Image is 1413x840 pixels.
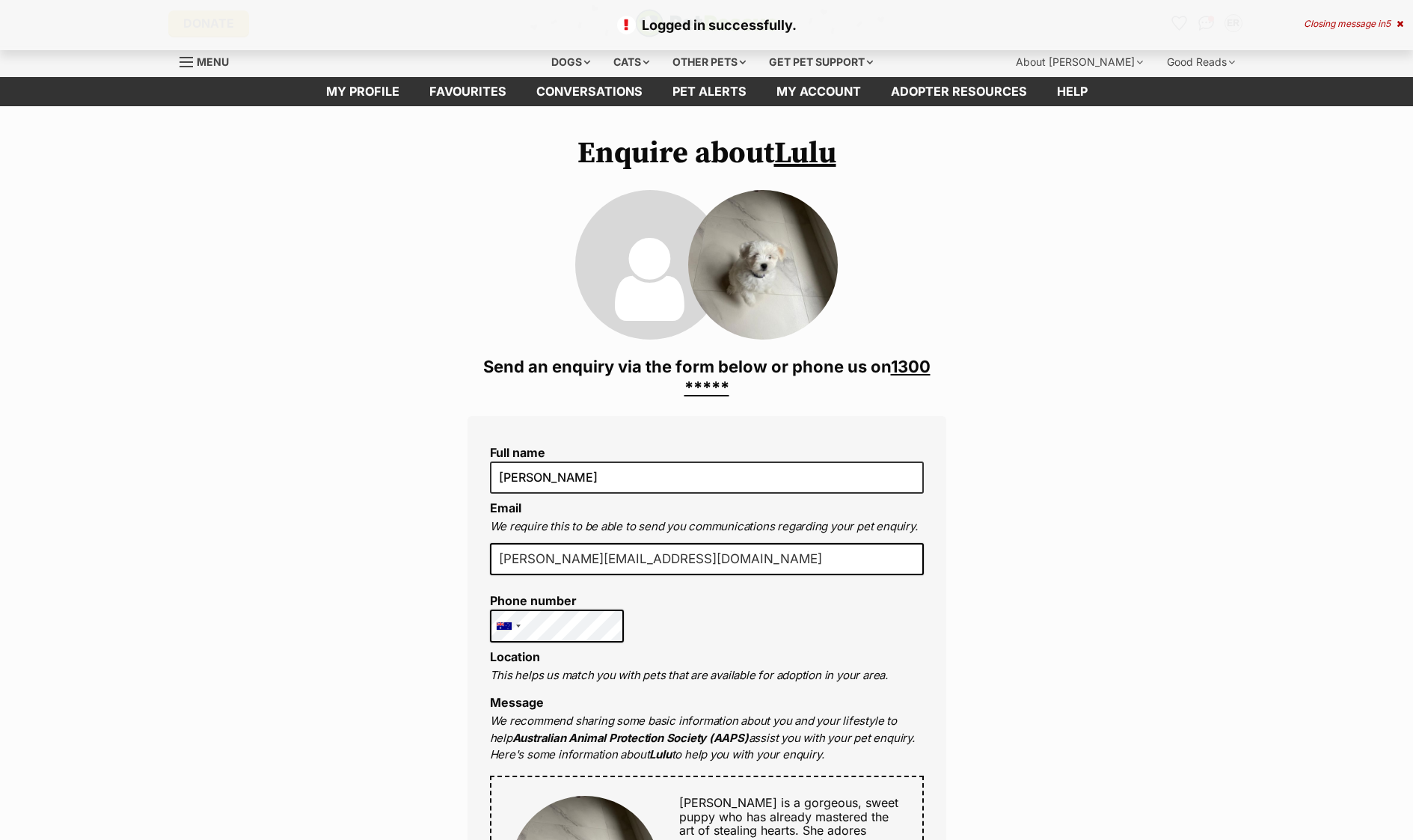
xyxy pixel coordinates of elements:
[491,610,525,642] div: Australia: +61
[468,136,946,171] h1: Enquire about
[1042,77,1103,106] a: Help
[512,731,749,745] strong: Australian Animal Protection Society (AAPS)
[180,47,239,74] a: Menu
[490,713,924,764] p: We recommend sharing some basic information about you and your lifestyle to help assist you with ...
[490,649,540,664] label: Location
[468,356,946,398] h3: Send an enquiry via the form below or phone us on
[688,190,838,340] img: Lulu
[876,77,1042,106] a: Adopter resources
[649,747,671,761] strong: Lulu
[490,594,625,607] label: Phone number
[490,518,924,536] p: We require this to be able to send you communications regarding your pet enquiry.
[197,55,229,68] span: Menu
[603,47,660,77] div: Cats
[658,77,761,106] a: Pet alerts
[541,47,601,77] div: Dogs
[662,47,756,77] div: Other pets
[758,47,883,77] div: Get pet support
[1005,47,1153,77] div: About [PERSON_NAME]
[761,77,876,106] a: My account
[490,500,521,515] label: Email
[490,446,924,459] label: Full name
[311,77,414,106] a: My profile
[521,77,658,106] a: conversations
[774,135,836,172] a: Lulu
[490,667,924,684] p: This helps us match you with pets that are available for adoption in your area.
[1156,47,1245,77] div: Good Reads
[490,462,924,493] input: E.g. Jimmy Chew
[414,77,521,106] a: Favourites
[490,695,544,710] label: Message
